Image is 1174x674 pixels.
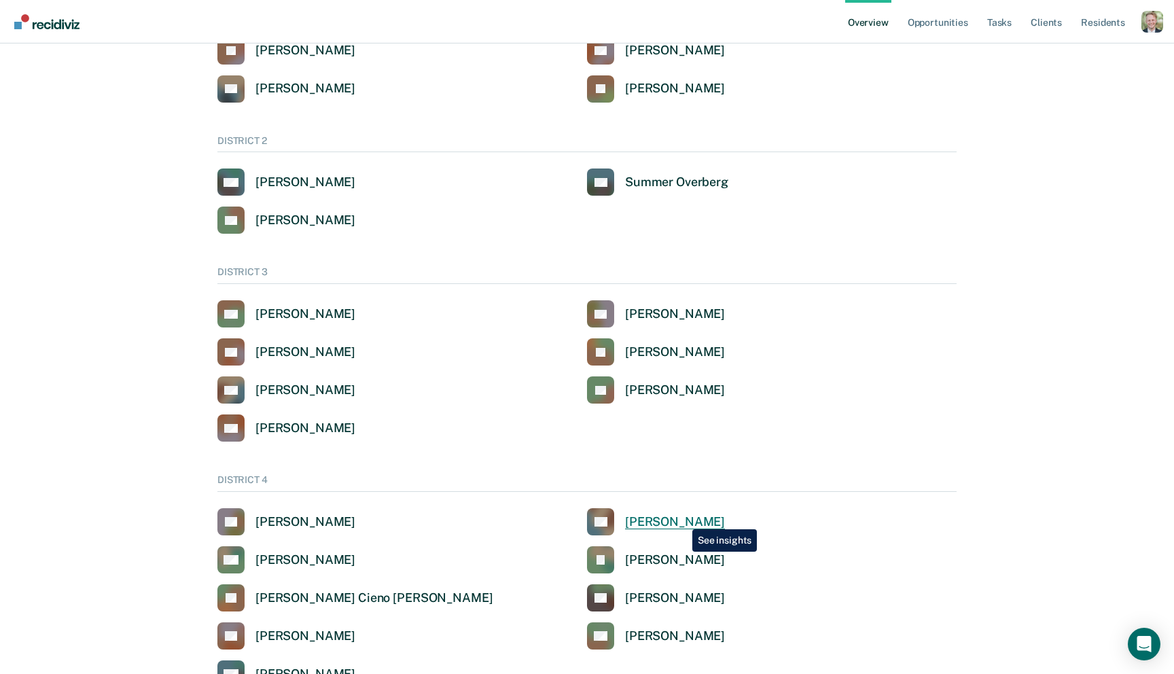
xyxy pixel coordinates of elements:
div: [PERSON_NAME] [255,213,355,228]
a: [PERSON_NAME] [217,546,355,573]
a: Summer Overberg [587,168,728,196]
div: [PERSON_NAME] [255,81,355,96]
div: DISTRICT 4 [217,474,957,492]
div: [PERSON_NAME] [625,552,725,568]
a: [PERSON_NAME] [217,376,355,404]
div: [PERSON_NAME] [625,590,725,606]
div: [PERSON_NAME] [255,306,355,322]
div: DISTRICT 3 [217,266,957,284]
div: [PERSON_NAME] Cieno [PERSON_NAME] [255,590,493,606]
a: [PERSON_NAME] [587,300,725,327]
div: [PERSON_NAME] [625,81,725,96]
a: [PERSON_NAME] [587,37,725,65]
div: [PERSON_NAME] [255,552,355,568]
button: Profile dropdown button [1141,11,1163,33]
a: [PERSON_NAME] [217,508,355,535]
div: Summer Overberg [625,175,728,190]
div: [PERSON_NAME] [625,306,725,322]
a: [PERSON_NAME] [587,338,725,366]
div: [PERSON_NAME] [625,344,725,360]
div: [PERSON_NAME] [255,421,355,436]
a: [PERSON_NAME] [217,207,355,234]
div: [PERSON_NAME] [255,383,355,398]
a: [PERSON_NAME] [217,300,355,327]
a: [PERSON_NAME] [587,75,725,103]
a: [PERSON_NAME] [587,546,725,573]
a: [PERSON_NAME] [587,376,725,404]
a: [PERSON_NAME] [217,414,355,442]
a: [PERSON_NAME] [217,622,355,650]
a: [PERSON_NAME] [217,338,355,366]
a: [PERSON_NAME] [217,168,355,196]
div: [PERSON_NAME] [255,175,355,190]
a: [PERSON_NAME] [587,508,725,535]
a: [PERSON_NAME] [587,622,725,650]
div: [PERSON_NAME] [255,514,355,530]
div: [PERSON_NAME] [255,628,355,644]
a: [PERSON_NAME] [217,75,355,103]
div: [PERSON_NAME] [625,383,725,398]
a: [PERSON_NAME] [217,37,355,65]
div: [PERSON_NAME] [625,43,725,58]
div: [PERSON_NAME] [255,344,355,360]
div: Open Intercom Messenger [1128,628,1160,660]
div: [PERSON_NAME] [625,514,725,530]
img: Recidiviz [14,14,79,29]
div: DISTRICT 2 [217,135,957,153]
a: [PERSON_NAME] [587,584,725,611]
a: [PERSON_NAME] Cieno [PERSON_NAME] [217,584,493,611]
div: [PERSON_NAME] [625,628,725,644]
div: [PERSON_NAME] [255,43,355,58]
